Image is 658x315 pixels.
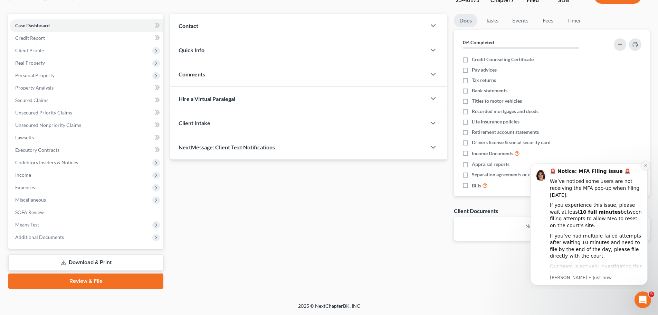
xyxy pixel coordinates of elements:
[179,120,210,126] span: Client Intake
[472,182,481,189] span: Bills
[10,19,163,32] a: Case Dashboard
[562,14,587,27] a: Timer
[472,108,538,115] span: Recorded mortgages and deeds
[15,97,48,103] span: Secured Claims
[15,47,44,53] span: Client Profile
[15,35,45,41] span: Credit Report
[10,106,163,119] a: Unsecured Priority Claims
[15,234,64,240] span: Additional Documents
[472,66,497,73] span: Pay advices
[635,291,651,308] iframe: Intercom live chat
[10,144,163,156] a: Executory Contracts
[472,139,551,146] span: Drivers license & social security card
[10,94,163,106] a: Secured Claims
[10,32,163,44] a: Credit Report
[10,119,163,131] a: Unsecured Nonpriority Claims
[15,135,34,140] span: Lawsuits
[520,157,658,289] iframe: Intercom notifications message
[8,254,163,271] a: Download & Print
[15,147,59,153] span: Executory Contracts
[15,172,31,178] span: Income
[15,122,81,128] span: Unsecured Nonpriority Claims
[649,291,654,297] span: 5
[537,14,559,27] a: Fees
[15,197,46,203] span: Miscellaneous
[507,14,534,27] a: Events
[15,184,35,190] span: Expenses
[472,77,496,84] span: Tax returns
[15,110,72,115] span: Unsecured Priority Claims
[472,129,539,136] span: Retirement account statements
[15,209,44,215] span: SOFA Review
[132,303,526,315] div: 2025 © NextChapterBK, INC
[472,150,513,157] span: Income Documents
[472,98,522,104] span: Titles to motor vehicles
[179,144,275,150] span: NextMessage: Client Text Notifications
[472,118,519,125] span: Life insurance policies
[15,85,54,91] span: Property Analysis
[15,60,45,66] span: Real Property
[179,71,205,77] span: Comments
[472,171,570,178] span: Separation agreements or decrees of divorces
[10,82,163,94] a: Property Analysis
[15,22,50,28] span: Case Dashboard
[472,87,507,94] span: Bank statements
[8,274,163,289] a: Review & File
[179,95,235,102] span: Hire a Virtual Paralegal
[15,222,39,228] span: Means Test
[10,206,163,219] a: SOFA Review
[10,131,163,144] a: Lawsuits
[463,39,494,45] strong: 0% Completed
[15,72,55,78] span: Personal Property
[472,56,534,63] span: Credit Counseling Certificate
[179,47,204,53] span: Quick Info
[480,14,504,27] a: Tasks
[472,161,509,168] span: Appraisal reports
[179,22,198,29] span: Contact
[454,14,477,27] a: Docs
[454,207,498,214] div: Client Documents
[15,159,78,165] span: Codebtors Insiders & Notices
[459,223,644,230] p: No client documents yet.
